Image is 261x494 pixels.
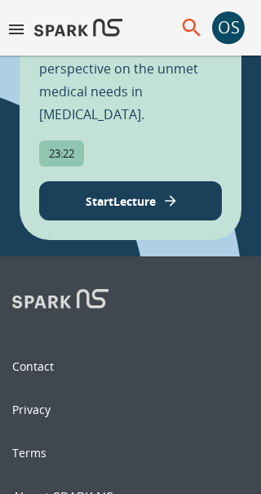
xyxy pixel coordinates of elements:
[39,146,84,161] span: 23:22
[212,11,245,44] div: OS
[86,193,156,210] p: Start Lecture
[39,181,222,220] button: View Lecture
[12,444,46,461] a: Terms
[34,8,122,47] img: Logo of SPARK at Stanford
[39,34,222,126] p: A parent advocate's perspective on the unmet medical needs in [MEDICAL_DATA].
[7,20,26,44] button: menu
[12,289,108,317] img: Logo of SPARK at Stanford
[12,358,54,375] a: Contact
[212,11,245,44] button: account of current user
[179,16,204,40] button: menu
[12,401,51,418] a: Privacy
